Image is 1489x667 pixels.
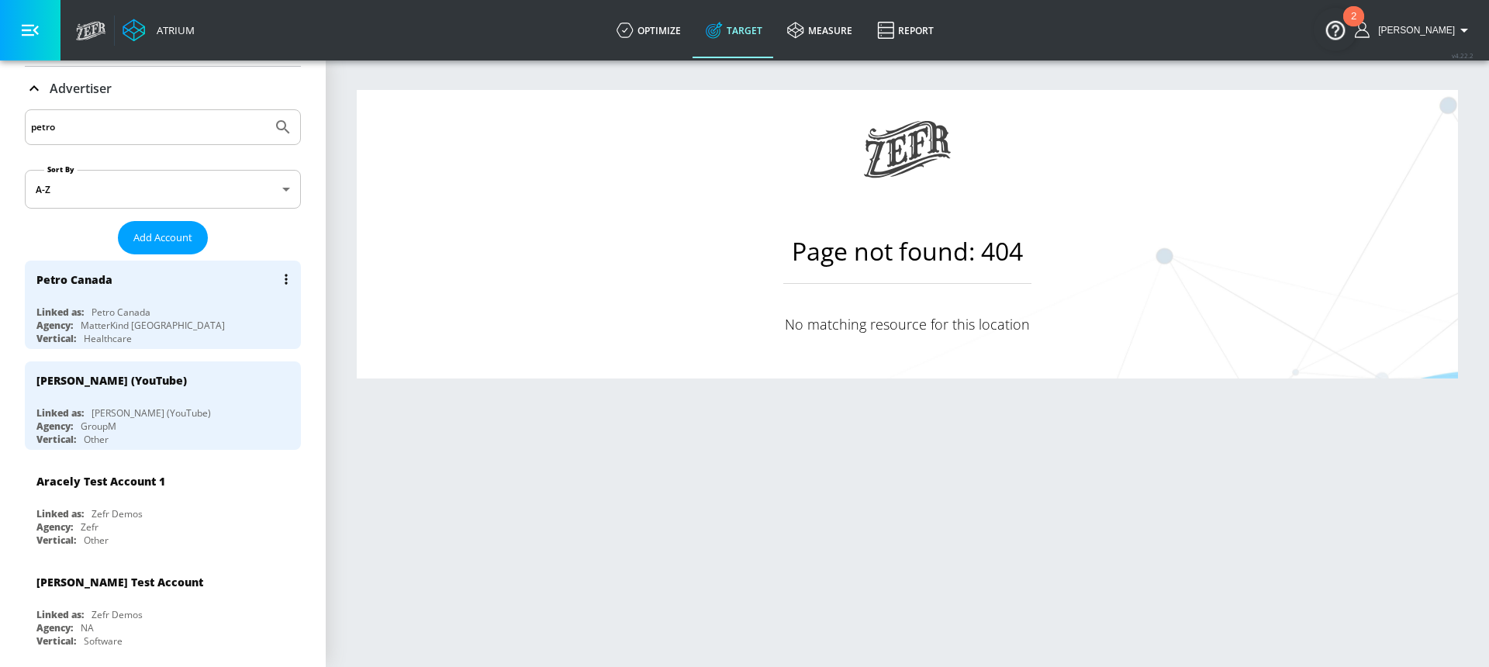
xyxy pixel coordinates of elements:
div: [PERSON_NAME] (YouTube)Linked as:[PERSON_NAME] (YouTube)Agency:GroupMVertical:Other [25,361,301,450]
div: GroupM [81,420,116,433]
div: Petro CanadaLinked as:Petro CanadaAgency:MatterKind [GEOGRAPHIC_DATA]Vertical:Healthcare [25,261,301,349]
div: 2 [1351,16,1356,36]
div: Petro Canada [36,272,112,287]
input: Search by name [31,117,266,137]
div: [PERSON_NAME] (YouTube) [92,406,211,420]
a: Report [865,2,946,58]
button: Open Resource Center, 2 new notifications [1314,8,1357,51]
div: Vertical: [36,332,76,345]
div: [PERSON_NAME] Test AccountLinked as:Zefr DemosAgency:NAVertical:Software [25,563,301,651]
div: Other [84,534,109,547]
div: MatterKind [GEOGRAPHIC_DATA] [81,319,225,332]
div: Other [84,433,109,446]
div: Zefr [81,520,98,534]
a: Atrium [123,19,195,42]
p: Advertiser [50,80,112,97]
button: Submit Search [266,110,300,144]
div: [PERSON_NAME] (YouTube) [36,373,187,388]
div: A-Z [25,170,301,209]
label: Sort By [44,164,78,175]
div: Linked as: [36,306,84,319]
div: NA [81,621,94,634]
span: v 4.22.2 [1452,51,1473,60]
div: Agency: [36,621,73,634]
span: Add Account [133,229,192,247]
div: Petro Canada [92,306,150,319]
div: Vertical: [36,433,76,446]
div: Linked as: [36,406,84,420]
div: Linked as: [36,608,84,621]
div: Software [84,634,123,648]
div: Aracely Test Account 1Linked as:Zefr DemosAgency:ZefrVertical:Other [25,462,301,551]
button: [PERSON_NAME] [1355,21,1473,40]
div: Healthcare [84,332,132,345]
div: Agency: [36,520,73,534]
div: Advertiser [25,67,301,110]
div: Vertical: [36,634,76,648]
a: measure [775,2,865,58]
span: login as: harvir.chahal@zefr.com [1372,25,1455,36]
div: Zefr Demos [92,608,143,621]
div: Agency: [36,420,73,433]
a: Target [693,2,775,58]
button: Add Account [118,221,208,254]
div: Agency: [36,319,73,332]
div: Zefr Demos [92,507,143,520]
div: [PERSON_NAME] Test Account [36,575,203,589]
h1: Page not found: 404 [783,234,1031,284]
div: Vertical: [36,534,76,547]
div: Aracely Test Account 1 [36,474,165,489]
p: No matching resource for this location [783,315,1031,333]
div: Linked as: [36,507,84,520]
a: optimize [604,2,693,58]
div: Atrium [150,23,195,37]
